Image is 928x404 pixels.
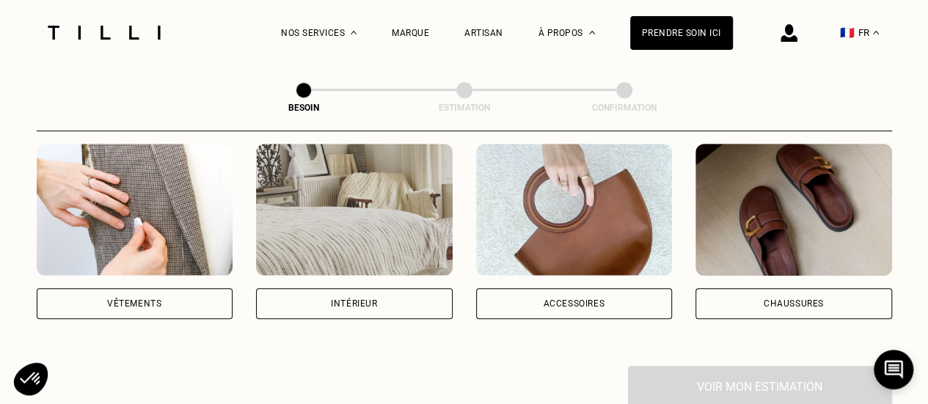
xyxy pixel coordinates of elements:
[464,28,503,38] a: Artisan
[695,144,892,276] img: Chaussures
[331,299,377,308] div: Intérieur
[37,144,233,276] img: Vêtements
[476,144,673,276] img: Accessoires
[351,31,357,34] img: Menu déroulant
[781,24,797,42] img: icône connexion
[840,26,855,40] span: 🇫🇷
[551,103,698,113] div: Confirmation
[107,299,161,308] div: Vêtements
[589,31,595,34] img: Menu déroulant à propos
[230,103,377,113] div: Besoin
[630,16,733,50] a: Prendre soin ici
[43,26,166,40] img: Logo du service de couturière Tilli
[873,31,879,34] img: menu déroulant
[543,299,604,308] div: Accessoires
[764,299,824,308] div: Chaussures
[391,103,538,113] div: Estimation
[392,28,429,38] a: Marque
[256,144,453,276] img: Intérieur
